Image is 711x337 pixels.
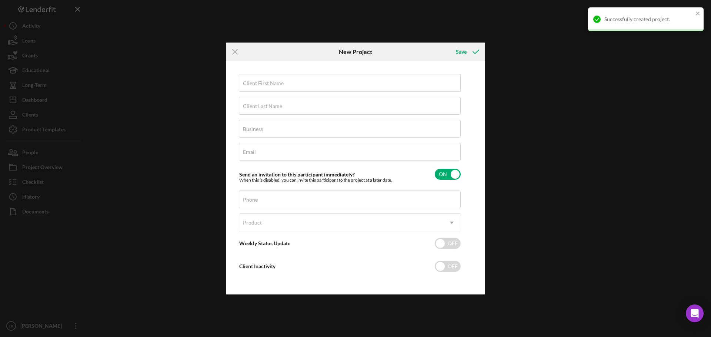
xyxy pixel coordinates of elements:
div: Open Intercom Messenger [686,304,704,322]
div: Successfully created project. [604,16,693,22]
label: Phone [243,197,258,203]
label: Email [243,149,256,155]
label: Client Inactivity [239,263,276,269]
div: Save [456,44,467,59]
label: Client Last Name [243,103,282,109]
div: When this is disabled, you can invite this participant to the project at a later date. [239,178,392,183]
label: Send an invitation to this participant immediately? [239,171,355,178]
label: Client First Name [243,80,284,86]
label: Business [243,126,263,132]
h6: New Project [339,48,372,55]
div: Product [243,220,262,226]
button: close [695,10,701,17]
button: Save [448,44,485,59]
label: Weekly Status Update [239,240,290,246]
